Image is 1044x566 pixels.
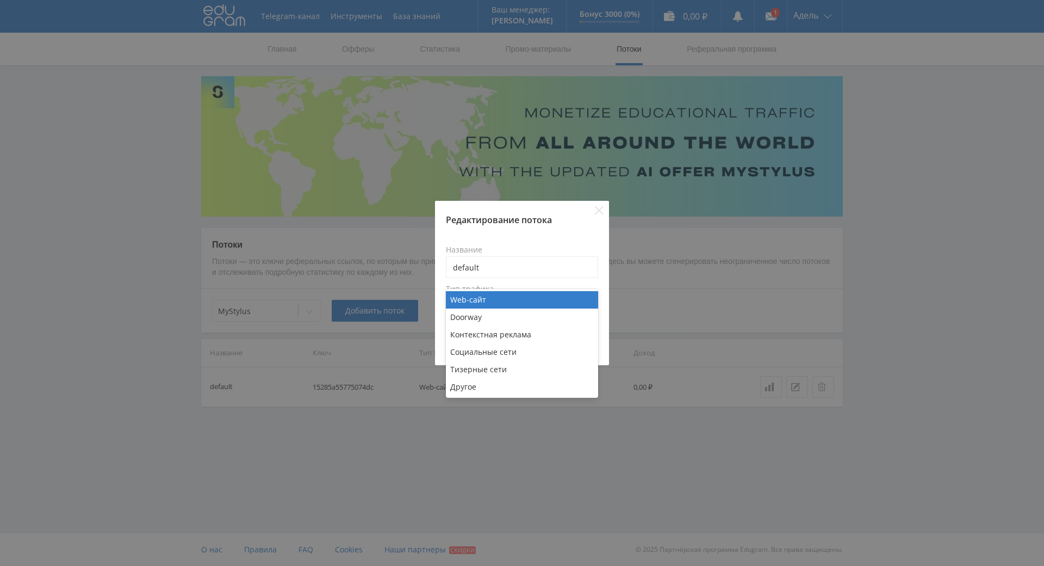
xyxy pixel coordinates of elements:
[446,214,598,226] div: Редактирование потока
[446,343,598,361] div: Социальные сети
[446,378,598,396] div: Другое
[446,361,598,378] div: Тизерные сети
[446,285,598,293] label: Тип трафика
[446,309,598,326] div: Doorway
[446,326,598,343] div: Контекстная реклама
[446,291,598,309] div: Web-сайт
[446,245,598,254] label: Название
[595,206,604,215] button: Close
